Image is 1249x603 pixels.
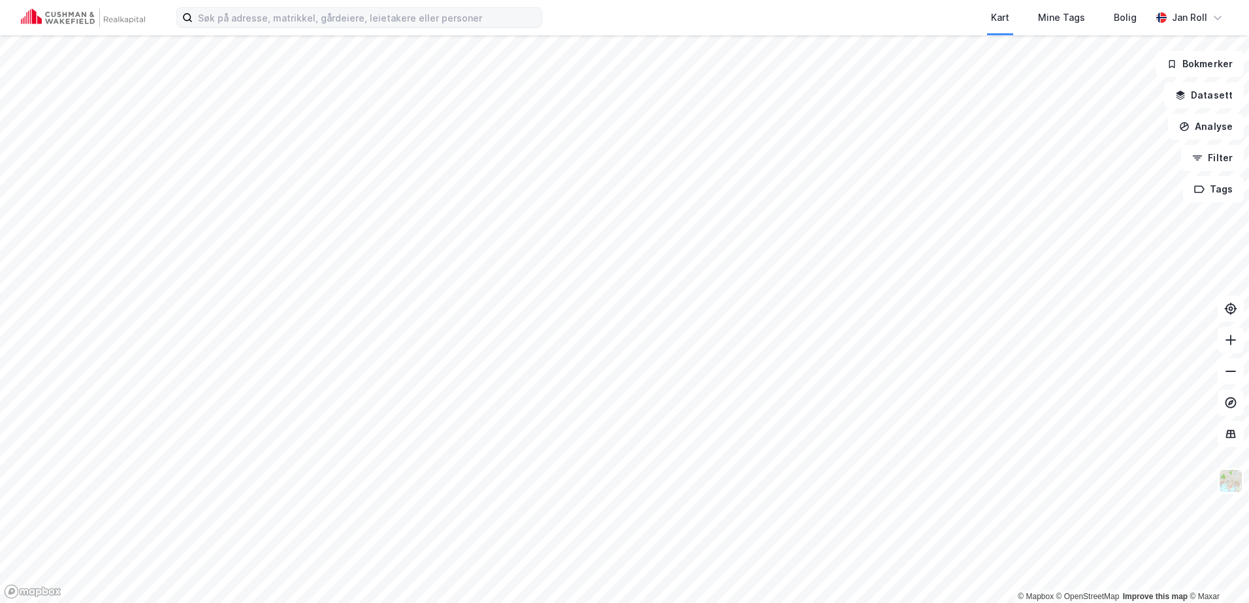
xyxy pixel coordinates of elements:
[1038,10,1085,25] div: Mine Tags
[1184,540,1249,603] iframe: Chat Widget
[991,10,1009,25] div: Kart
[21,8,145,27] img: cushman-wakefield-realkapital-logo.202ea83816669bd177139c58696a8fa1.svg
[1114,10,1137,25] div: Bolig
[193,8,542,27] input: Søk på adresse, matrikkel, gårdeiere, leietakere eller personer
[1184,540,1249,603] div: Kontrollprogram for chat
[1172,10,1207,25] div: Jan Roll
